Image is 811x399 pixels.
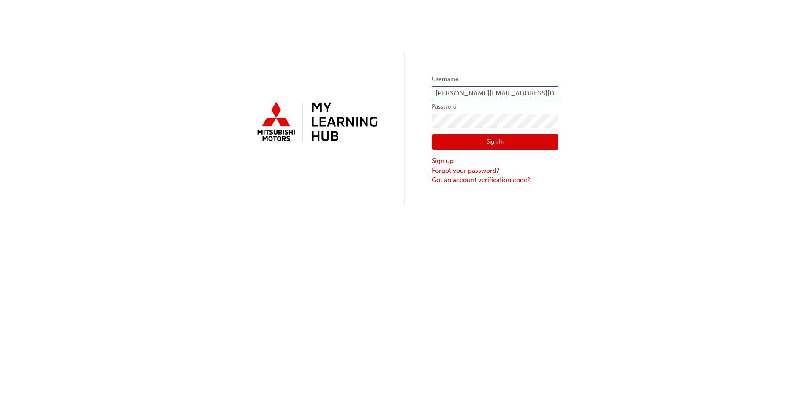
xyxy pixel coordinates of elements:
img: mmal [253,98,379,147]
a: Forgot your password? [432,166,558,176]
label: Password [432,102,558,112]
input: Username [432,86,558,100]
a: Got an account verification code? [432,175,558,185]
button: Sign In [432,134,558,150]
label: Username [432,74,558,84]
a: Sign up [432,156,558,166]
